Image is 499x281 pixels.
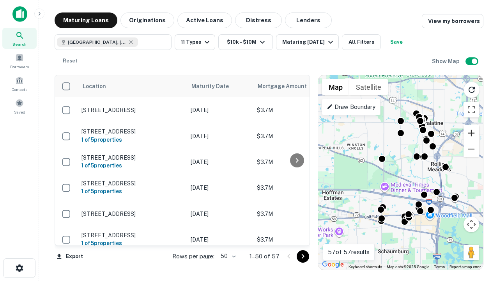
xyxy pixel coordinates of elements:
[2,50,37,71] a: Borrowers
[257,210,335,218] p: $3.7M
[464,125,479,141] button: Zoom in
[2,73,37,94] a: Contacts
[318,75,483,270] div: 0 0
[81,187,183,196] h6: 1 of 5 properties
[187,75,253,97] th: Maturity Date
[58,53,83,69] button: Reset
[253,75,339,97] th: Mortgage Amount
[349,264,382,270] button: Keyboard shortcuts
[81,161,183,170] h6: 1 of 5 properties
[464,217,479,232] button: Map camera controls
[81,210,183,217] p: [STREET_ADDRESS]
[464,102,479,117] button: Toggle fullscreen view
[81,135,183,144] h6: 1 of 5 properties
[387,265,429,269] span: Map data ©2025 Google
[258,82,317,91] span: Mortgage Amount
[320,260,346,270] a: Open this area in Google Maps (opens a new window)
[349,79,388,95] button: Show satellite imagery
[191,235,249,244] p: [DATE]
[257,235,335,244] p: $3.7M
[12,86,27,92] span: Contacts
[320,260,346,270] img: Google
[191,210,249,218] p: [DATE]
[12,6,27,22] img: capitalize-icon.png
[282,37,335,47] div: Maturing [DATE]
[81,239,183,247] h6: 1 of 5 properties
[191,183,249,192] p: [DATE]
[68,39,126,46] span: [GEOGRAPHIC_DATA], [GEOGRAPHIC_DATA]
[460,219,499,256] iframe: Chat Widget
[81,232,183,239] p: [STREET_ADDRESS]
[78,75,187,97] th: Location
[10,64,29,70] span: Borrowers
[285,12,332,28] button: Lenders
[177,12,232,28] button: Active Loans
[81,180,183,187] p: [STREET_ADDRESS]
[2,28,37,49] a: Search
[218,34,273,50] button: $10k - $10M
[257,106,335,114] p: $3.7M
[449,265,481,269] a: Report a map error
[342,34,381,50] button: All Filters
[191,82,239,91] span: Maturity Date
[249,252,280,261] p: 1–50 of 57
[218,251,237,262] div: 50
[432,57,461,66] h6: Show Map
[2,96,37,117] a: Saved
[55,251,85,262] button: Export
[327,102,375,112] p: Draw Boundary
[235,12,282,28] button: Distress
[81,154,183,161] p: [STREET_ADDRESS]
[328,247,370,257] p: 57 of 57 results
[464,141,479,157] button: Zoom out
[257,183,335,192] p: $3.7M
[434,265,445,269] a: Terms (opens in new tab)
[191,132,249,140] p: [DATE]
[257,158,335,166] p: $3.7M
[322,79,349,95] button: Show street map
[81,128,183,135] p: [STREET_ADDRESS]
[384,34,409,50] button: Save your search to get updates of matches that match your search criteria.
[191,106,249,114] p: [DATE]
[81,107,183,114] p: [STREET_ADDRESS]
[276,34,339,50] button: Maturing [DATE]
[257,132,335,140] p: $3.7M
[297,250,309,263] button: Go to next page
[422,14,483,28] a: View my borrowers
[172,252,214,261] p: Rows per page:
[191,158,249,166] p: [DATE]
[55,12,117,28] button: Maturing Loans
[175,34,215,50] button: 11 Types
[14,109,25,115] span: Saved
[120,12,174,28] button: Originations
[464,82,480,98] button: Reload search area
[82,82,106,91] span: Location
[12,41,27,47] span: Search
